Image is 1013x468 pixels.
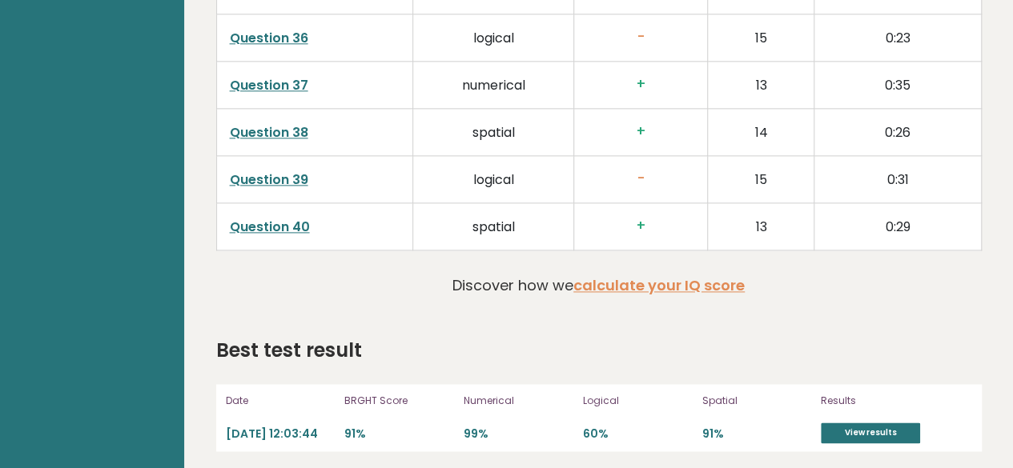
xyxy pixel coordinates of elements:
td: logical [413,156,574,203]
a: Question 37 [230,76,308,94]
h3: + [587,218,694,234]
td: 13 [708,203,814,250]
p: Results [821,394,971,408]
a: Question 36 [230,29,308,47]
p: BRGHT Score [344,394,454,408]
td: 0:31 [814,156,981,203]
p: 91% [701,426,811,442]
td: 0:23 [814,14,981,62]
td: numerical [413,62,574,109]
a: calculate your IQ score [573,275,745,295]
td: logical [413,14,574,62]
p: Date [226,394,336,408]
h3: + [587,123,694,140]
td: spatial [413,109,574,156]
td: 0:26 [814,109,981,156]
p: Spatial [701,394,811,408]
td: 13 [708,62,814,109]
td: 15 [708,156,814,203]
td: spatial [413,203,574,250]
p: [DATE] 12:03:44 [226,426,336,442]
td: 0:29 [814,203,981,250]
p: Numerical [464,394,573,408]
p: Logical [583,394,693,408]
td: 15 [708,14,814,62]
h3: - [587,170,694,187]
h3: + [587,76,694,93]
h2: Best test result [216,336,362,365]
a: Question 39 [230,170,308,189]
p: 60% [583,426,693,442]
p: 91% [344,426,454,442]
td: 0:35 [814,62,981,109]
a: View results [821,422,920,443]
td: 14 [708,109,814,156]
p: 99% [464,426,573,442]
a: Question 40 [230,218,310,236]
h3: - [587,29,694,46]
p: Discover how we [452,274,745,296]
a: Question 38 [230,123,308,142]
